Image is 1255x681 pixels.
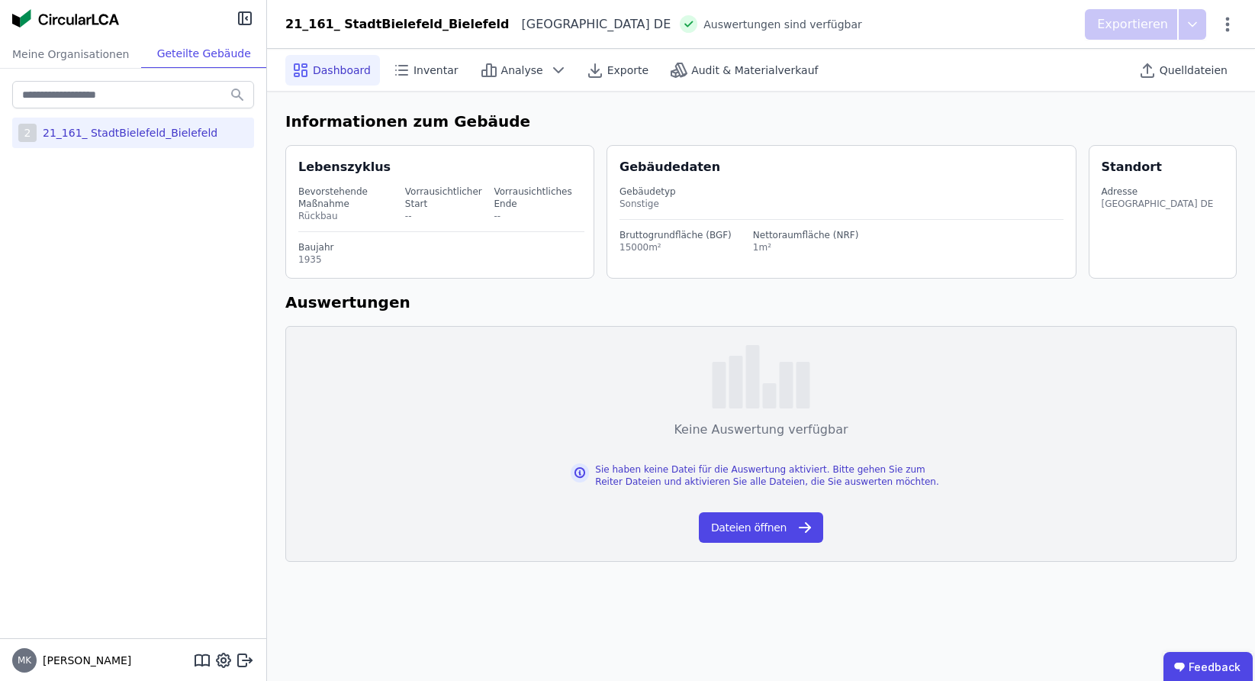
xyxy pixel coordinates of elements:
[298,158,391,176] div: Lebenszyklus
[1097,15,1171,34] p: Exportieren
[414,63,459,78] span: Inventar
[501,63,543,78] span: Analyse
[510,15,671,34] div: [GEOGRAPHIC_DATA] DE
[18,124,37,142] div: 2
[619,229,732,241] div: Bruttogrundfläche (BGF)
[285,110,1237,133] h6: Informationen zum Gebäude
[619,158,1076,176] div: Gebäudedaten
[37,653,131,668] span: [PERSON_NAME]
[619,198,1064,210] div: Sonstige
[703,17,862,32] span: Auswertungen sind verfügbar
[12,9,119,27] img: Concular
[753,229,859,241] div: Nettoraumfläche (NRF)
[298,186,402,210] div: Bevorstehende Maßnahme
[1102,158,1162,176] div: Standort
[313,63,371,78] span: Dashboard
[595,463,951,488] div: Sie haben keine Datei für die Auswertung aktiviert. Bitte gehen Sie zum Reiter Dateien und aktivi...
[674,421,848,439] div: Keine Auswertung verfügbar
[1160,63,1228,78] span: Quelldateien
[285,15,510,34] div: 21_161_ StadtBielefeld_Bielefeld
[1102,186,1214,198] div: Adresse
[298,241,584,253] div: Baujahr
[607,63,648,78] span: Exporte
[405,210,491,222] div: --
[298,210,402,222] div: Rückbau
[712,345,810,408] img: empty-state
[298,253,584,266] div: 1935
[691,63,818,78] span: Audit & Materialverkauf
[619,241,732,253] div: 15000m²
[141,40,266,68] div: Geteilte Gebäude
[405,186,491,210] div: Vorrausichtlicher Start
[37,125,217,140] div: 21_161_ StadtBielefeld_Bielefeld
[494,210,582,222] div: --
[18,656,31,665] span: MK
[619,186,1064,198] div: Gebäudetyp
[1102,198,1214,210] div: [GEOGRAPHIC_DATA] DE
[494,186,582,210] div: Vorrausichtliches Ende
[753,241,859,253] div: 1m²
[699,512,823,543] button: Dateien öffnen
[285,291,1237,314] h6: Auswertungen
